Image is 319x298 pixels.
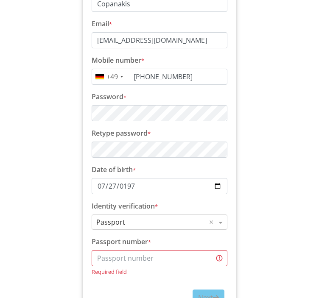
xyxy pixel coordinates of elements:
[92,237,148,247] label: Passport number
[92,201,155,211] label: Identity verification
[92,268,127,276] span: Required field
[92,92,123,102] label: Password
[92,250,227,266] input: Passport number
[106,72,118,82] div: +49
[92,32,227,48] input: Your email address
[92,128,148,138] label: Retype password
[92,69,227,85] input: 30 123456
[92,19,109,29] label: Email
[92,55,141,65] label: Mobile number
[209,217,216,227] span: Clear all
[92,164,133,175] label: Date of birth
